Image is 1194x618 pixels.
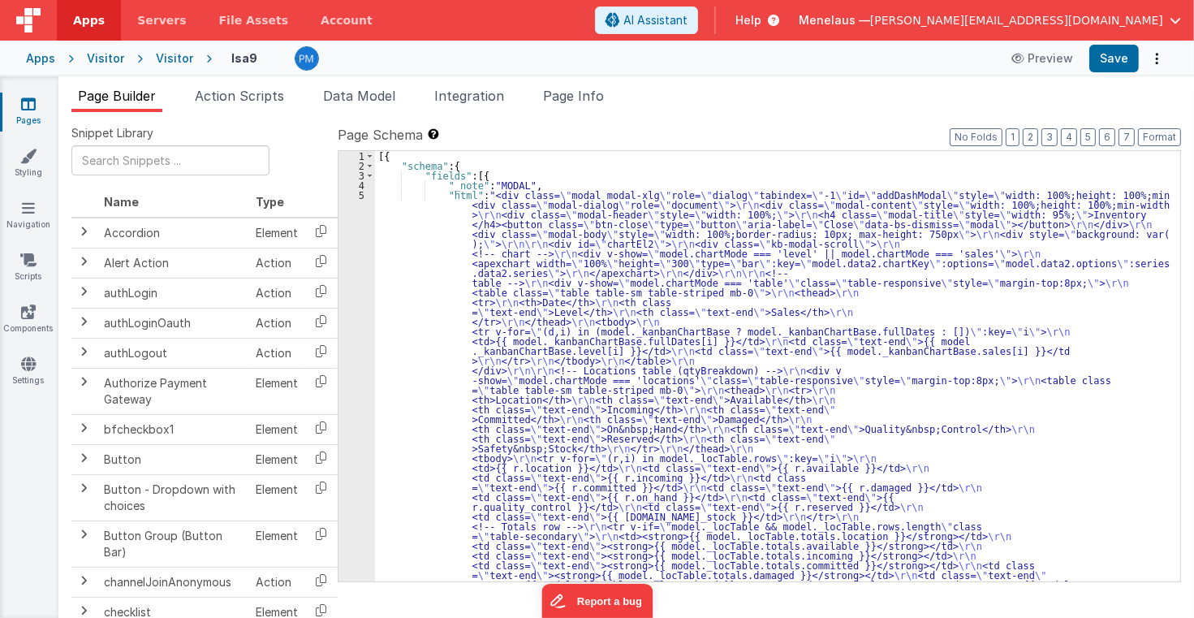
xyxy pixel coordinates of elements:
[249,474,304,521] td: Element
[71,145,269,175] input: Search Snippets ...
[541,584,653,618] iframe: Marker.io feedback button
[1006,128,1019,146] button: 1
[1080,128,1096,146] button: 5
[97,248,249,278] td: Alert Action
[338,171,375,180] div: 3
[1041,128,1058,146] button: 3
[104,195,139,209] span: Name
[156,50,193,67] div: Visitor
[295,47,318,70] img: a12ed5ba5769bda9d2665f51d2850528
[249,278,304,308] td: Action
[1145,47,1168,70] button: Options
[1023,128,1038,146] button: 2
[249,338,304,368] td: Action
[97,338,249,368] td: authLogout
[71,125,153,141] span: Snippet Library
[870,12,1163,28] span: [PERSON_NAME][EMAIL_ADDRESS][DOMAIN_NAME]
[799,12,870,28] span: Menelaus —
[97,521,249,567] td: Button Group (Button Bar)
[97,218,249,248] td: Accordion
[799,12,1181,28] button: Menelaus — [PERSON_NAME][EMAIL_ADDRESS][DOMAIN_NAME]
[97,444,249,474] td: Button
[1061,128,1077,146] button: 4
[434,88,504,104] span: Integration
[249,248,304,278] td: Action
[97,474,249,521] td: Button - Dropdown with choices
[623,12,688,28] span: AI Assistant
[1099,128,1115,146] button: 6
[87,50,124,67] div: Visitor
[950,128,1002,146] button: No Folds
[231,52,257,64] h4: lsa9
[219,12,289,28] span: File Assets
[338,125,423,145] span: Page Schema
[249,218,304,248] td: Element
[137,12,186,28] span: Servers
[256,195,284,209] span: Type
[195,88,284,104] span: Action Scripts
[26,50,55,67] div: Apps
[1002,45,1083,71] button: Preview
[249,521,304,567] td: Element
[595,6,698,34] button: AI Assistant
[97,278,249,308] td: authLogin
[1119,128,1135,146] button: 7
[1089,45,1139,72] button: Save
[97,308,249,338] td: authLoginOauth
[249,308,304,338] td: Action
[338,151,375,161] div: 1
[323,88,395,104] span: Data Model
[97,567,249,597] td: channelJoinAnonymous
[735,12,761,28] span: Help
[249,414,304,444] td: Element
[338,180,375,190] div: 4
[97,414,249,444] td: bfcheckbox1
[1138,128,1181,146] button: Format
[249,567,304,597] td: Action
[97,368,249,414] td: Authorize Payment Gateway
[249,444,304,474] td: Element
[338,161,375,171] div: 2
[543,88,604,104] span: Page Info
[73,12,105,28] span: Apps
[78,88,156,104] span: Page Builder
[249,368,304,414] td: Element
